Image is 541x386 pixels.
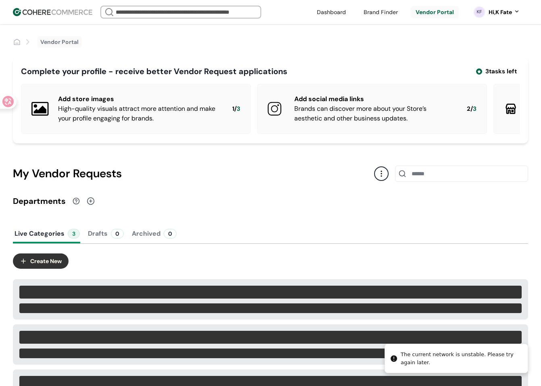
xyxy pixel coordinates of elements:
[237,104,240,114] span: 3
[470,104,473,114] span: /
[13,8,92,16] img: Cohere Logo
[473,6,485,18] svg: 0 percent
[473,104,476,114] span: 3
[13,224,81,243] button: Live Categories
[489,8,520,17] button: Hi,K Fate
[58,104,219,123] div: High-quality visuals attract more attention and make your profile engaging for brands.
[40,38,79,46] a: Vendor Portal
[21,65,287,77] div: Complete your profile - receive better Vendor Request applications
[68,229,80,239] div: 3
[485,67,517,76] span: 3 tasks left
[294,94,454,104] div: Add social media links
[489,8,512,17] div: Hi, K Fate
[13,253,69,269] button: Create New
[401,351,521,366] div: The current network is unstable. Please try again later.
[111,229,124,239] div: 0
[234,104,237,114] span: /
[13,165,374,182] div: My Vendor Requests
[232,104,234,114] span: 1
[13,195,66,207] div: Departments
[294,104,454,123] div: Brands can discover more about your Store’s aesthetic and other business updates.
[58,94,219,104] div: Add store images
[130,224,178,243] button: Archived
[164,229,177,239] div: 0
[13,36,82,48] nav: breadcrumb
[86,224,125,243] button: Drafts
[467,104,470,114] span: 2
